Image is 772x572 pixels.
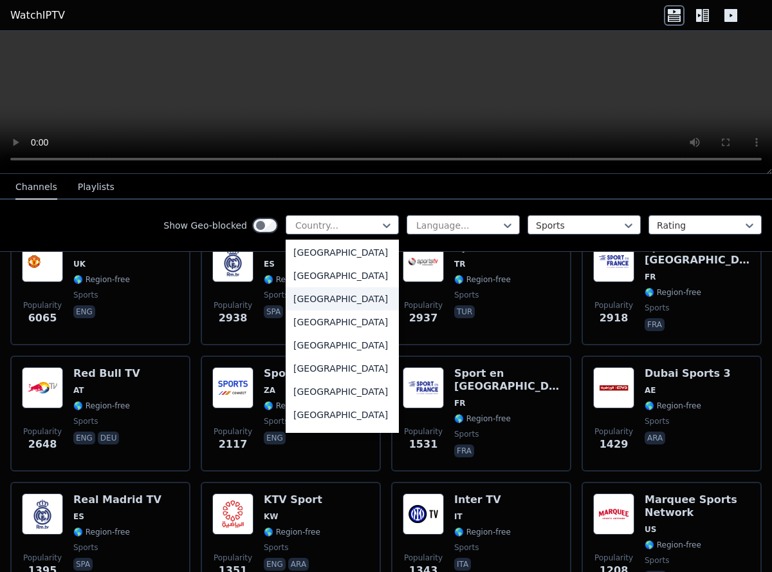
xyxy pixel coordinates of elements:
div: [GEOGRAPHIC_DATA] [286,403,399,426]
span: AE [645,385,656,396]
span: ES [73,511,84,522]
span: 🌎 Region-free [645,401,701,411]
span: sports [264,542,288,553]
img: Real Madrid TV [212,241,253,282]
h6: KTV Sport [264,493,322,506]
span: TR [454,259,465,269]
span: KW [264,511,279,522]
span: sports [73,416,98,426]
span: FR [454,398,465,408]
span: 🌎 Region-free [264,274,320,285]
span: 2938 [219,310,248,326]
p: eng [264,432,286,444]
span: US [645,524,656,535]
p: eng [264,558,286,571]
h6: Red Bull TV [73,367,140,380]
span: 🌎 Region-free [73,527,130,537]
span: ZA [264,385,275,396]
div: [GEOGRAPHIC_DATA] [286,426,399,450]
button: Channels [15,175,57,200]
span: sports [645,303,669,313]
h6: Sport en [GEOGRAPHIC_DATA] [645,241,750,267]
span: IT [454,511,463,522]
span: sports [645,555,669,566]
div: [GEOGRAPHIC_DATA] [286,287,399,310]
p: deu [98,432,120,444]
span: AT [73,385,84,396]
p: fra [645,318,665,331]
h6: Real Madrid TV [73,493,161,506]
span: 2117 [219,437,248,452]
span: 1429 [600,437,629,452]
img: Red Bull TV [22,367,63,408]
span: ES [264,259,275,269]
span: Popularity [404,553,443,563]
p: fra [454,444,474,457]
div: [GEOGRAPHIC_DATA] [286,241,399,264]
button: Playlists [78,175,115,200]
span: sports [645,416,669,426]
span: 🌎 Region-free [645,287,701,298]
img: Sports Connect [212,367,253,408]
span: sports [454,429,479,439]
span: Popularity [214,553,252,563]
span: sports [264,290,288,300]
span: Popularity [23,300,62,310]
img: Dubai Sports 3 [593,367,634,408]
span: Popularity [404,300,443,310]
span: Popularity [594,426,633,437]
label: Show Geo-blocked [163,219,247,232]
h6: Sports Connect [264,367,353,380]
span: sports [73,542,98,553]
img: Sport en France [593,241,634,282]
img: Real Madrid TV [22,493,63,535]
p: ara [288,558,309,571]
span: 🌎 Region-free [73,274,130,285]
p: ara [645,432,665,444]
div: [GEOGRAPHIC_DATA] [286,264,399,287]
span: 1531 [409,437,438,452]
span: 6065 [28,310,57,326]
img: Sport en France [403,367,444,408]
span: 🌎 Region-free [264,527,320,537]
span: 🌎 Region-free [454,274,511,285]
p: spa [264,305,283,318]
p: spa [73,558,93,571]
span: sports [454,542,479,553]
div: [GEOGRAPHIC_DATA] [286,310,399,334]
h6: Marquee Sports Network [645,493,750,519]
span: 2648 [28,437,57,452]
span: 🌎 Region-free [73,401,130,411]
img: Inter TV [403,493,444,535]
span: 2918 [600,310,629,326]
img: KTV Sport [212,493,253,535]
span: Popularity [594,300,633,310]
a: WatchIPTV [10,8,65,23]
span: sports [454,290,479,300]
p: eng [73,432,95,444]
div: [GEOGRAPHIC_DATA] [286,380,399,403]
span: Popularity [404,426,443,437]
img: Marquee Sports Network [593,493,634,535]
span: 2937 [409,310,438,326]
h6: Dubai Sports 3 [645,367,731,380]
span: UK [73,259,86,269]
span: sports [73,290,98,300]
span: sports [264,416,288,426]
span: Popularity [214,300,252,310]
h6: Inter TV [454,493,511,506]
span: Popularity [23,553,62,563]
div: [GEOGRAPHIC_DATA] [286,357,399,380]
span: 🌎 Region-free [645,540,701,550]
span: 🌎 Region-free [454,414,511,424]
span: FR [645,272,656,282]
img: MUTV [22,241,63,282]
p: tur [454,305,475,318]
p: ita [454,558,471,571]
span: 🌎 Region-free [264,401,320,411]
span: Popularity [23,426,62,437]
p: eng [73,305,95,318]
h6: Sport en [GEOGRAPHIC_DATA] [454,367,560,393]
span: Popularity [214,426,252,437]
div: [GEOGRAPHIC_DATA] [286,334,399,357]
